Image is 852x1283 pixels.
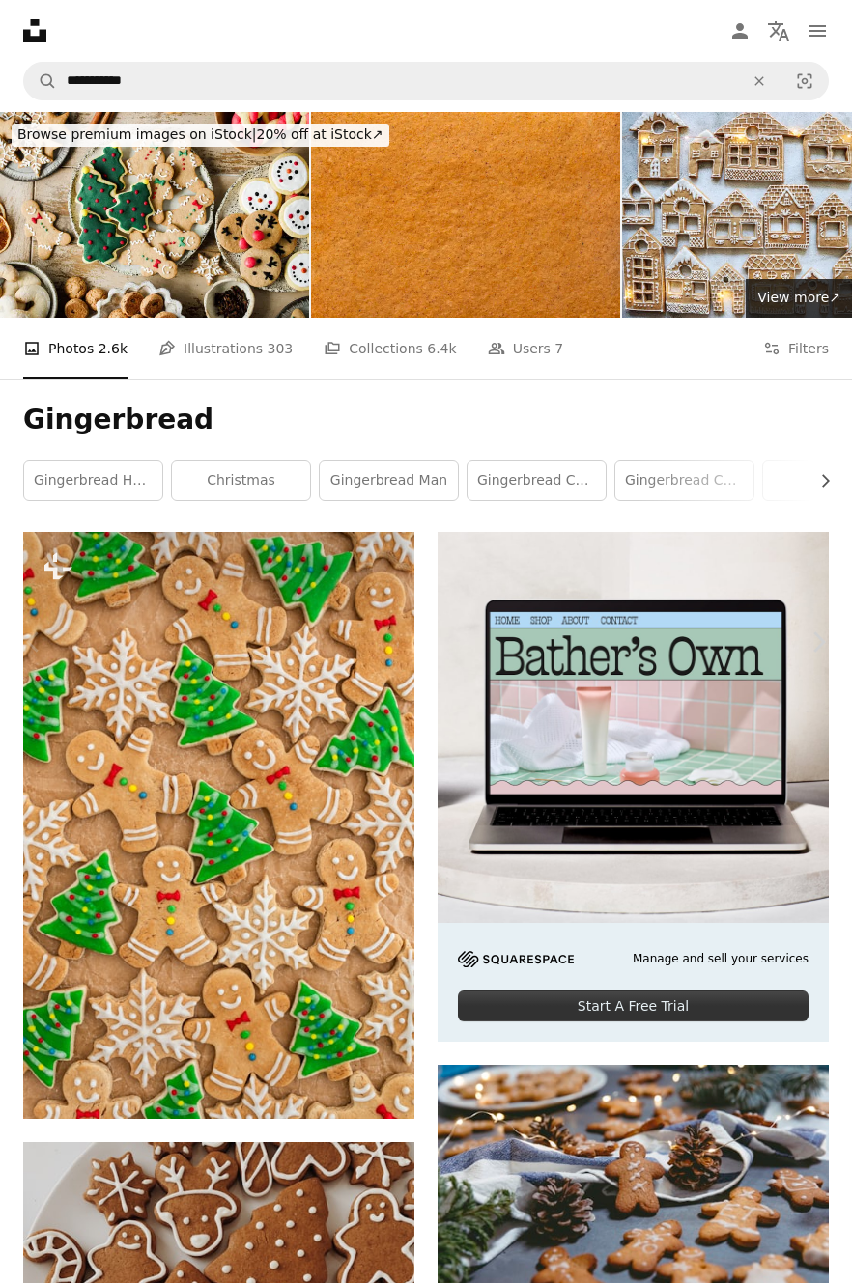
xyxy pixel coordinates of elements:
img: file-1705255347840-230a6ab5bca9image [458,951,574,967]
button: Language [759,12,798,50]
a: Manage and sell your servicesStart A Free Trial [438,532,829,1042]
button: Filters [763,318,829,379]
a: christmas [172,461,310,500]
button: Menu [798,12,837,50]
a: gingerbread cookie [615,461,753,500]
span: 7 [554,338,563,359]
form: Find visuals sitewide [23,62,829,100]
a: Next [784,549,852,735]
img: Christmas Gingerbread Texture for Background [311,112,620,318]
button: scroll list to the right [808,461,829,500]
button: Search Unsplash [24,63,57,99]
a: Home — Unsplash [23,19,46,42]
a: Illustrations 303 [158,318,293,379]
button: Visual search [781,63,828,99]
a: Collections 6.4k [324,318,456,379]
button: Clear [738,63,781,99]
div: Start A Free Trial [458,990,809,1021]
img: a table topped with lots of decorated cookies [23,532,414,1119]
span: Manage and sell your services [633,951,809,967]
a: Users 7 [488,318,564,379]
a: brown cookies on white ceramic plate [438,1185,829,1203]
span: View more ↗ [757,290,840,305]
span: 6.4k [427,338,456,359]
span: 303 [268,338,294,359]
span: 20% off at iStock ↗ [17,126,383,142]
h1: Gingerbread [23,403,829,437]
a: gingerbread cookies [468,461,606,500]
img: file-1707883121023-8e3502977149image [438,532,829,923]
a: View more↗ [746,279,852,318]
a: Log in / Sign up [721,12,759,50]
a: gingerbread man [320,461,458,500]
a: gingerbread house [24,461,162,500]
span: Browse premium images on iStock | [17,126,256,142]
a: a table topped with lots of decorated cookies [23,817,414,834]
